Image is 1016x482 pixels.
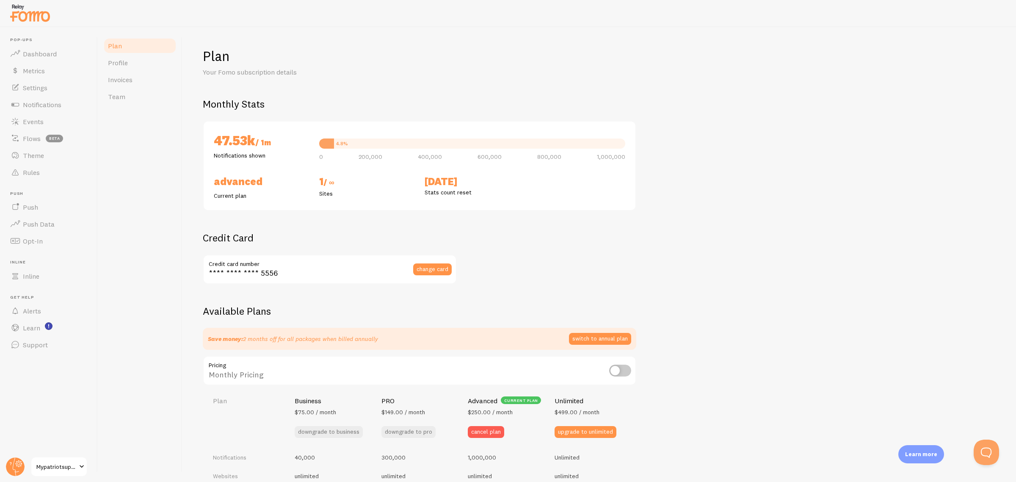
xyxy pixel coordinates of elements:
td: 40,000 [290,448,376,467]
h2: Monthly Stats [203,97,996,111]
span: Pop-ups [10,37,92,43]
span: Opt-In [23,237,43,245]
a: Learn [5,319,92,336]
span: 400,000 [418,154,442,160]
h2: [DATE] [425,175,520,188]
button: change card [413,263,452,275]
div: current plan [501,396,541,404]
h4: Business [295,396,321,405]
a: Alerts [5,302,92,319]
span: Events [23,117,44,126]
a: Theme [5,147,92,164]
button: cancel plan [468,426,504,438]
a: Settings [5,79,92,96]
span: Rules [23,168,40,177]
span: Push Data [23,220,55,228]
span: Learn [23,324,40,332]
p: Stats count reset [425,188,520,197]
h4: Unlimited [555,396,583,405]
span: Alerts [23,307,41,315]
h2: Advanced [214,175,309,188]
span: Inline [10,260,92,265]
td: Unlimited [549,448,636,467]
span: Push [10,191,92,197]
a: Events [5,113,92,130]
button: downgrade to business [295,426,363,438]
p: Learn more [905,450,937,458]
a: Plan [103,37,177,54]
p: 2 months off for all packages when billed annually [208,335,378,343]
span: Theme [23,151,44,160]
p: Sites [319,189,414,198]
span: 1,000,000 [597,154,625,160]
div: 4.8% [336,141,348,146]
h4: Plan [213,396,284,405]
h2: Available Plans [203,305,996,318]
iframe: Help Scout Beacon - Open [974,440,999,465]
span: Flows [23,134,41,143]
a: Dashboard [5,45,92,62]
td: Notifications [203,448,290,467]
span: Dashboard [23,50,57,58]
div: Learn more [898,445,944,463]
h2: 47.53k [214,132,309,151]
td: 300,000 [376,448,463,467]
h4: PRO [381,396,395,405]
a: Mypatriotsupply [30,457,88,477]
span: Settings [23,83,47,92]
span: Get Help [10,295,92,300]
a: Notifications [5,96,92,113]
span: Invoices [108,75,133,84]
label: Credit card number [203,255,457,269]
span: Mypatriotsupply [36,462,77,472]
span: Metrics [23,66,45,75]
span: Profile [108,58,128,67]
a: Inline [5,268,92,285]
a: Metrics [5,62,92,79]
button: switch to annual plan [569,333,631,345]
svg: <p>Watch New Feature Tutorials!</p> [45,322,52,330]
a: Push Data [5,216,92,233]
span: Notifications [23,100,61,109]
span: Inline [23,272,39,280]
span: $499.00 / month [555,408,599,416]
h4: Advanced [468,396,497,405]
span: $75.00 / month [295,408,336,416]
strong: Save money: [208,335,243,343]
h2: Credit Card [203,231,457,244]
a: Rules [5,164,92,181]
div: Monthly Pricing [203,356,636,387]
span: $149.00 / month [381,408,425,416]
span: / 1m [255,138,271,147]
a: Flows beta [5,130,92,147]
span: 600,000 [478,154,502,160]
span: 0 [319,154,323,160]
span: beta [46,135,63,142]
td: 1,000,000 [463,448,549,467]
a: Support [5,336,92,353]
span: $250.00 / month [468,408,513,416]
p: Notifications shown [214,151,309,160]
p: Your Fomo subscription details [203,67,406,77]
a: Invoices [103,71,177,88]
img: fomo-relay-logo-orange.svg [9,2,51,24]
a: Push [5,199,92,216]
button: upgrade to unlimited [555,426,616,438]
span: Team [108,92,125,101]
span: Support [23,341,48,349]
a: Opt-In [5,233,92,249]
a: Team [103,88,177,105]
span: change card [417,266,448,272]
span: 800,000 [537,154,561,160]
span: Push [23,203,38,211]
p: Current plan [214,191,309,200]
h2: 1 [319,175,414,189]
span: / ∞ [323,177,334,187]
a: Profile [103,54,177,71]
button: downgrade to pro [381,426,436,438]
h1: Plan [203,47,996,65]
span: Plan [108,42,122,50]
span: 200,000 [359,154,382,160]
